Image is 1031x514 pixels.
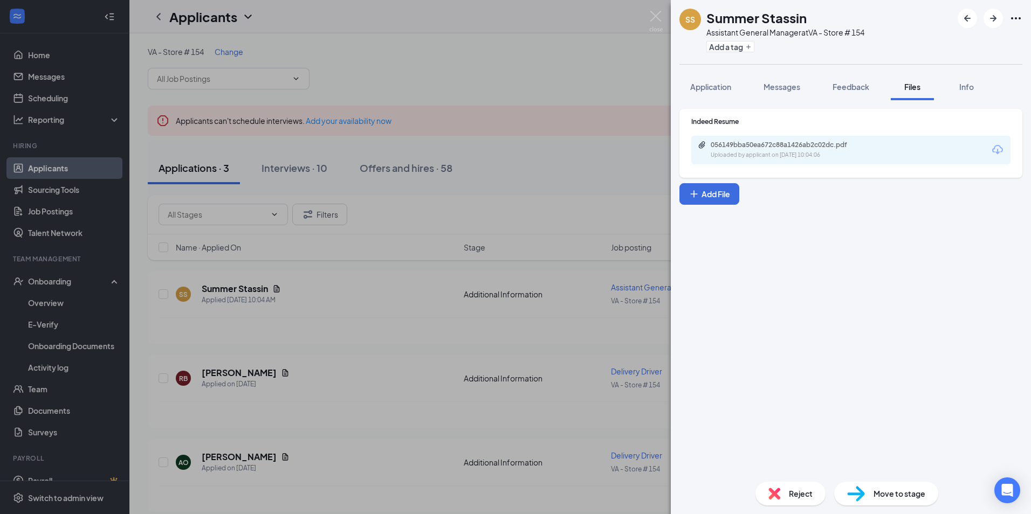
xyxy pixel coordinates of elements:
span: Messages [764,82,800,92]
svg: ArrowLeftNew [961,12,974,25]
svg: Download [991,143,1004,156]
div: Open Intercom Messenger [994,477,1020,503]
div: Indeed Resume [691,117,1011,126]
svg: Paperclip [698,141,706,149]
h1: Summer Stassin [706,9,807,27]
svg: Plus [745,44,752,50]
button: ArrowRight [984,9,1003,28]
span: Application [690,82,731,92]
button: PlusAdd a tag [706,41,754,52]
span: Reject [789,488,813,499]
div: 056149bba50ea672c88a1426ab2c02dc.pdf [711,141,862,149]
svg: ArrowRight [987,12,1000,25]
div: Uploaded by applicant on [DATE] 10:04:06 [711,151,872,159]
span: Files [904,82,920,92]
button: ArrowLeftNew [958,9,977,28]
span: Feedback [833,82,869,92]
span: Move to stage [874,488,925,499]
button: Add FilePlus [679,183,739,205]
svg: Plus [689,189,699,199]
svg: Ellipses [1009,12,1022,25]
div: Assistant General Manager at VA - Store # 154 [706,27,864,38]
a: Paperclip056149bba50ea672c88a1426ab2c02dc.pdfUploaded by applicant on [DATE] 10:04:06 [698,141,872,159]
span: Info [959,82,974,92]
div: SS [685,14,695,25]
